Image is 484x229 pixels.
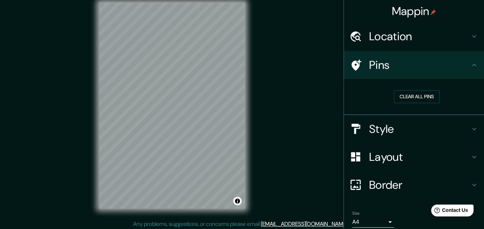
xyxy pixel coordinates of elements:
a: [EMAIL_ADDRESS][DOMAIN_NAME] [261,220,347,228]
h4: Border [369,178,470,192]
div: Border [344,171,484,199]
label: Size [352,210,360,216]
div: Pins [344,51,484,79]
button: Toggle attribution [233,197,242,205]
h4: Layout [369,150,470,164]
canvas: Map [99,2,245,209]
h4: Style [369,122,470,136]
h4: Pins [369,58,470,72]
div: A4 [352,216,394,228]
iframe: Help widget launcher [422,202,476,221]
h4: Location [369,29,470,43]
button: Clear all pins [394,90,440,103]
h4: Mappin [392,4,436,18]
p: Any problems, suggestions, or concerns please email . [133,220,348,228]
div: Layout [344,143,484,171]
div: Style [344,115,484,143]
img: pin-icon.png [430,9,436,15]
div: Location [344,22,484,50]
